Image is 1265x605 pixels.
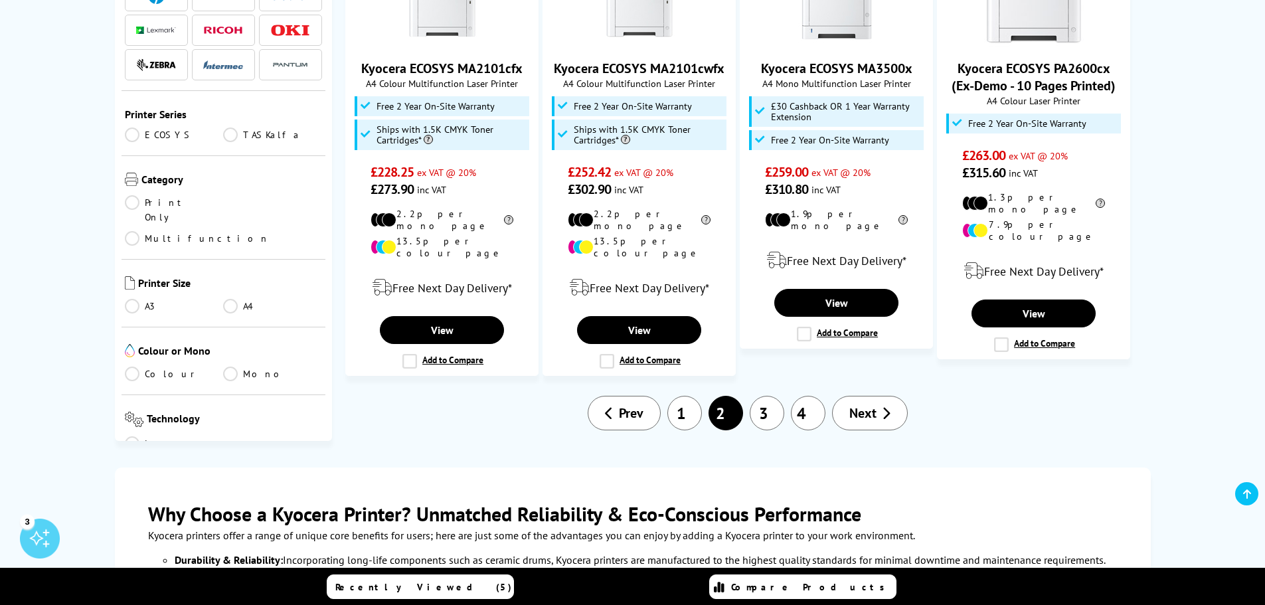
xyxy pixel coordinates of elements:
div: 3 [20,514,35,529]
img: Category [125,173,138,186]
span: Ships with 1.5K CMYK Toner Cartridges* [377,124,527,145]
a: View [774,289,898,317]
a: Pantum [270,56,310,73]
span: ex VAT @ 20% [417,166,476,179]
a: A4 [223,299,322,313]
img: Ricoh [203,27,243,34]
span: inc VAT [417,183,446,196]
div: modal_delivery [353,269,531,306]
label: Add to Compare [797,327,878,341]
span: ex VAT @ 20% [1009,149,1068,162]
span: inc VAT [614,183,643,196]
img: Printer Size [125,276,135,290]
span: Category [141,173,323,189]
img: Zebra [136,58,176,72]
span: £310.80 [765,181,808,198]
a: View [577,316,701,344]
li: 7.9p per colour page [962,218,1105,242]
a: A3 [125,299,224,313]
a: Lexmark [136,22,176,39]
a: Laser [125,436,224,451]
a: Kyocera ECOSYS MA2101cwfx [590,36,689,49]
li: 1.3p per mono page [962,191,1105,215]
span: £273.90 [371,181,414,198]
a: Intermec [203,56,243,73]
a: 4 [791,396,825,430]
a: Prev [588,396,661,430]
span: inc VAT [811,183,841,196]
span: £259.00 [765,163,808,181]
img: Intermec [203,60,243,70]
span: £30 Cashback OR 1 Year Warranty Extension [771,101,921,122]
li: 13.5p per colour page [371,235,513,259]
span: Ships with 1.5K CMYK Toner Cartridges* [574,124,724,145]
span: Technology [147,412,322,430]
a: Next [832,396,908,430]
label: Add to Compare [600,354,681,369]
span: Free 2 Year On-Site Warranty [574,101,692,112]
span: Free 2 Year On-Site Warranty [968,118,1086,129]
a: View [971,300,1095,327]
b: Durability & Reliability: [175,553,283,566]
img: OKI [270,25,310,36]
div: modal_delivery [550,269,728,306]
a: Ricoh [203,22,243,39]
a: Kyocera ECOSYS MA2101cfx [361,60,523,77]
a: Kyocera ECOSYS MA3500x [787,36,886,49]
span: A4 Colour Laser Printer [944,94,1123,107]
a: Multifunction [125,231,270,246]
img: Technology [125,412,144,427]
a: Zebra [136,56,176,73]
li: 1.9p per mono page [765,208,908,232]
span: £315.60 [962,164,1005,181]
li: 13.5p per colour page [568,235,711,259]
span: Colour or Mono [138,344,323,360]
li: Incorporating long-life components such as ceramic drums, Kyocera printers are manufactured to th... [175,551,1118,569]
a: Kyocera ECOSYS MA3500x [761,60,912,77]
span: Free 2 Year On-Site Warranty [771,135,889,145]
a: 3 [750,396,784,430]
span: £228.25 [371,163,414,181]
span: ex VAT @ 20% [614,166,673,179]
span: A4 Colour Multifunction Laser Printer [353,77,531,90]
label: Add to Compare [994,337,1075,352]
h2: Why Choose a Kyocera Printer? Unmatched Reliability & Eco-Conscious Performance [148,501,1118,527]
a: 1 [667,396,702,430]
a: Colour [125,367,224,381]
div: modal_delivery [944,252,1123,290]
a: Kyocera ECOSYS MA2101cfx [392,36,492,49]
span: Prev [619,404,643,422]
li: 2.2p per mono page [371,208,513,232]
span: £302.90 [568,181,611,198]
span: Printer Size [138,276,323,292]
span: £263.00 [962,147,1005,164]
span: A4 Colour Multifunction Laser Printer [550,77,728,90]
p: Kyocera printers offer a range of unique core benefits for users; here are just some of the advan... [148,527,1118,545]
li: 2.2p per mono page [568,208,711,232]
a: Compare Products [709,574,896,599]
div: modal_delivery [747,242,926,279]
img: Pantum [270,57,310,73]
span: ex VAT @ 20% [811,166,871,179]
img: Lexmark [136,27,176,35]
a: Mono [223,367,322,381]
span: Free 2 Year On-Site Warranty [377,101,495,112]
img: Colour or Mono [125,344,135,357]
a: Kyocera ECOSYS PA2600cx (Ex-Demo - 10 Pages Printed) [984,36,1084,49]
a: Kyocera ECOSYS PA2600cx (Ex-Demo - 10 Pages Printed) [952,60,1116,94]
a: TASKalfa [223,128,322,142]
span: A4 Mono Multifunction Laser Printer [747,77,926,90]
span: £252.42 [568,163,611,181]
span: Next [849,404,877,422]
a: Recently Viewed (5) [327,574,514,599]
a: OKI [270,22,310,39]
label: Add to Compare [402,354,483,369]
span: Compare Products [731,581,892,593]
span: Printer Series [125,108,323,121]
a: Kyocera ECOSYS MA2101cwfx [554,60,724,77]
a: Print Only [125,195,224,224]
a: ECOSYS [125,128,224,142]
span: Recently Viewed (5) [335,581,512,593]
a: View [380,316,503,344]
span: inc VAT [1009,167,1038,179]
